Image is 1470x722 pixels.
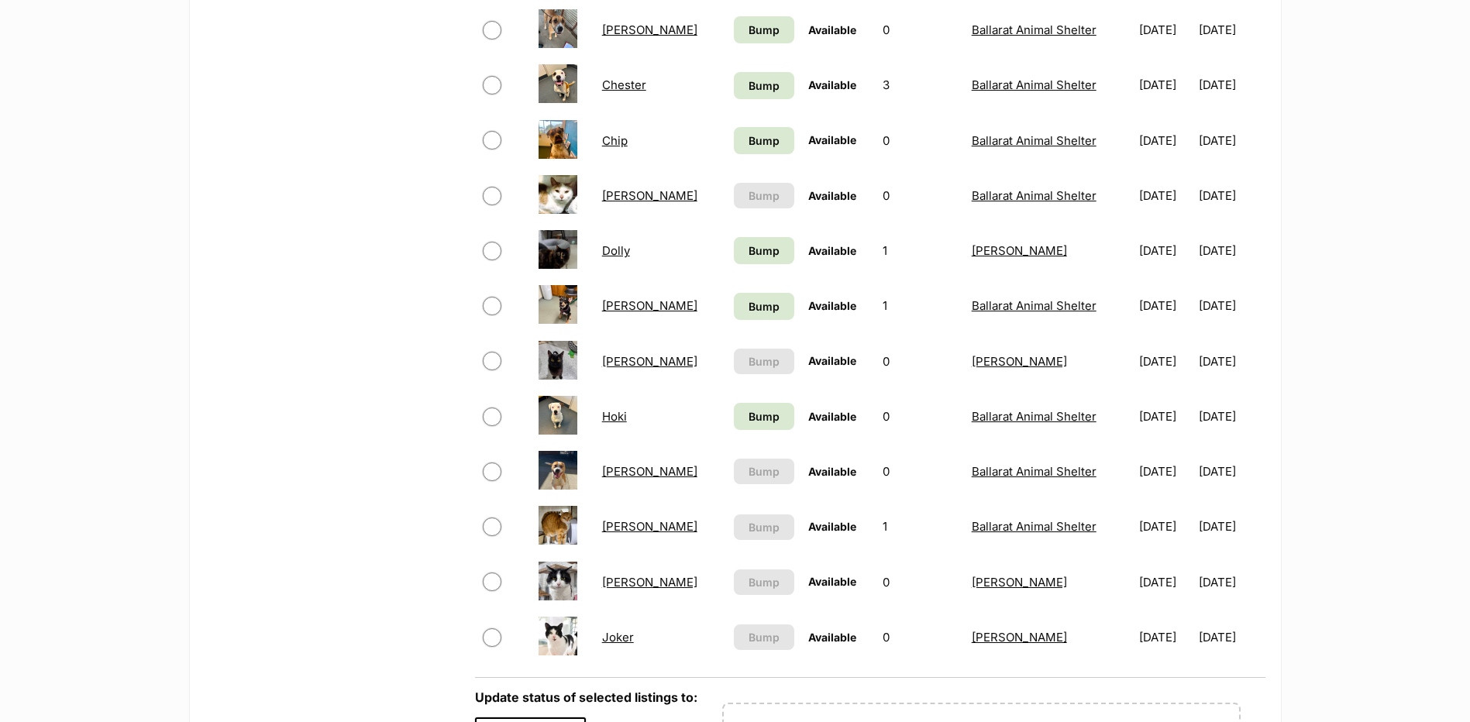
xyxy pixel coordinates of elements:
span: Available [808,23,856,36]
span: Available [808,189,856,202]
a: [PERSON_NAME] [602,519,697,534]
td: [DATE] [1133,610,1197,664]
a: Ballarat Animal Shelter [972,22,1096,37]
button: Bump [734,569,794,595]
td: [DATE] [1199,610,1263,664]
a: Ballarat Animal Shelter [972,464,1096,479]
button: Bump [734,624,794,650]
span: Bump [749,574,780,590]
td: [DATE] [1199,445,1263,498]
td: 0 [876,610,963,664]
td: [DATE] [1133,3,1197,57]
a: Bump [734,293,794,320]
button: Bump [734,183,794,208]
a: [PERSON_NAME] [602,188,697,203]
td: 0 [876,390,963,443]
td: [DATE] [1133,279,1197,332]
td: 0 [876,114,963,167]
span: Available [808,354,856,367]
span: Available [808,244,856,257]
button: Bump [734,459,794,484]
span: Available [808,465,856,478]
td: [DATE] [1133,335,1197,388]
td: [DATE] [1199,335,1263,388]
span: Bump [749,629,780,645]
span: Available [808,520,856,533]
span: Bump [749,298,780,315]
a: Chip [602,133,628,148]
button: Bump [734,514,794,540]
td: [DATE] [1199,390,1263,443]
a: [PERSON_NAME] [602,464,697,479]
td: 0 [876,335,963,388]
span: Bump [749,463,780,480]
td: [DATE] [1133,500,1197,553]
td: [DATE] [1199,279,1263,332]
td: [DATE] [1199,500,1263,553]
a: [PERSON_NAME] [972,630,1067,645]
a: Ballarat Animal Shelter [972,298,1096,313]
a: [PERSON_NAME] [972,575,1067,590]
td: 1 [876,279,963,332]
a: [PERSON_NAME] [602,22,697,37]
a: Bump [734,403,794,430]
a: Bump [734,72,794,99]
span: Bump [749,408,780,425]
span: Available [808,575,856,588]
span: Available [808,631,856,644]
a: [PERSON_NAME] [602,298,697,313]
span: Bump [749,187,780,204]
a: [PERSON_NAME] [972,243,1067,258]
td: [DATE] [1199,555,1263,609]
a: Ballarat Animal Shelter [972,133,1096,148]
td: [DATE] [1133,555,1197,609]
span: Bump [749,242,780,259]
span: Bump [749,77,780,94]
td: [DATE] [1133,169,1197,222]
a: Bump [734,16,794,43]
a: Ballarat Animal Shelter [972,77,1096,92]
a: [PERSON_NAME] [602,575,697,590]
a: Joker [602,630,634,645]
td: [DATE] [1133,445,1197,498]
a: [PERSON_NAME] [602,354,697,369]
td: [DATE] [1199,58,1263,112]
td: 1 [876,224,963,277]
label: Update status of selected listings to: [475,689,697,705]
td: [DATE] [1133,114,1197,167]
td: 0 [876,555,963,609]
td: 1 [876,500,963,553]
span: Available [808,410,856,423]
span: Bump [749,519,780,535]
td: 0 [876,445,963,498]
td: [DATE] [1133,224,1197,277]
a: Bump [734,237,794,264]
span: Available [808,299,856,312]
a: Ballarat Animal Shelter [972,409,1096,424]
span: Available [808,133,856,146]
span: Bump [749,353,780,370]
a: Dolly [602,243,630,258]
span: Available [808,78,856,91]
a: Bump [734,127,794,154]
a: Chester [602,77,646,92]
td: 0 [876,169,963,222]
span: Bump [749,132,780,149]
td: [DATE] [1199,169,1263,222]
button: Bump [734,349,794,374]
a: Hoki [602,409,627,424]
a: Ballarat Animal Shelter [972,519,1096,534]
td: [DATE] [1133,58,1197,112]
a: [PERSON_NAME] [972,354,1067,369]
span: Bump [749,22,780,38]
a: Ballarat Animal Shelter [972,188,1096,203]
td: [DATE] [1199,224,1263,277]
td: [DATE] [1199,114,1263,167]
td: [DATE] [1199,3,1263,57]
td: 0 [876,3,963,57]
td: [DATE] [1133,390,1197,443]
td: 3 [876,58,963,112]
